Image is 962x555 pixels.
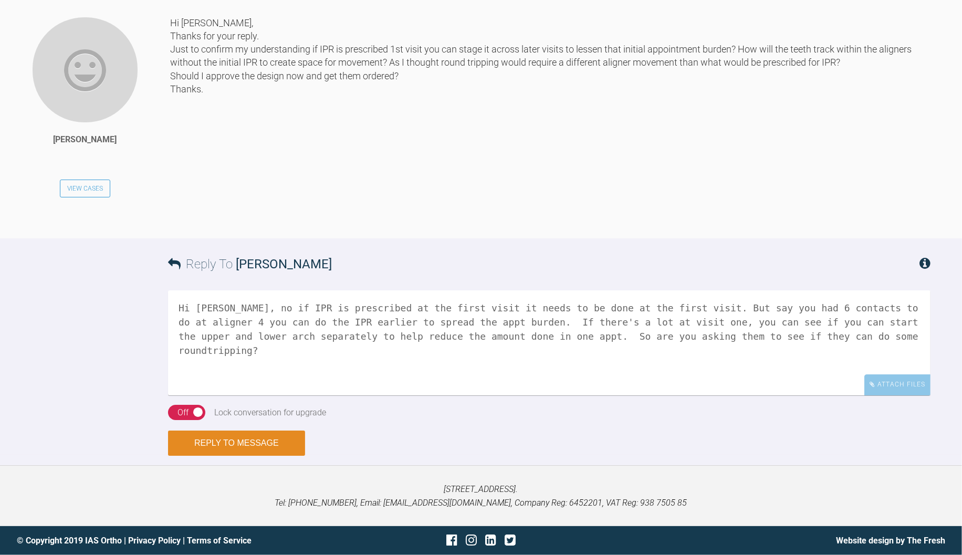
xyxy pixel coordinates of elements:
img: Zoe Buontempo [32,16,139,123]
button: Reply to Message [168,431,305,456]
p: [STREET_ADDRESS]. Tel: [PHONE_NUMBER], Email: [EMAIL_ADDRESS][DOMAIN_NAME], Company Reg: 6452201,... [17,483,945,509]
div: Hi [PERSON_NAME], Thanks for your reply. Just to confirm my understanding if IPR is prescribed 1s... [170,16,930,223]
a: View Cases [60,180,110,197]
span: [PERSON_NAME] [236,257,332,271]
a: Privacy Policy [128,536,181,546]
a: Terms of Service [187,536,252,546]
h3: Reply To [168,254,332,274]
div: © Copyright 2019 IAS Ortho | | [17,534,326,548]
div: Lock conversation for upgrade [215,406,327,420]
div: [PERSON_NAME] [54,133,117,146]
div: Off [177,406,189,420]
a: Website design by The Fresh [836,536,945,546]
div: Attach Files [864,374,930,395]
textarea: Hi [PERSON_NAME], no if IPR is prescribed at the first visit it needs to be done at the first vis... [168,290,930,395]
